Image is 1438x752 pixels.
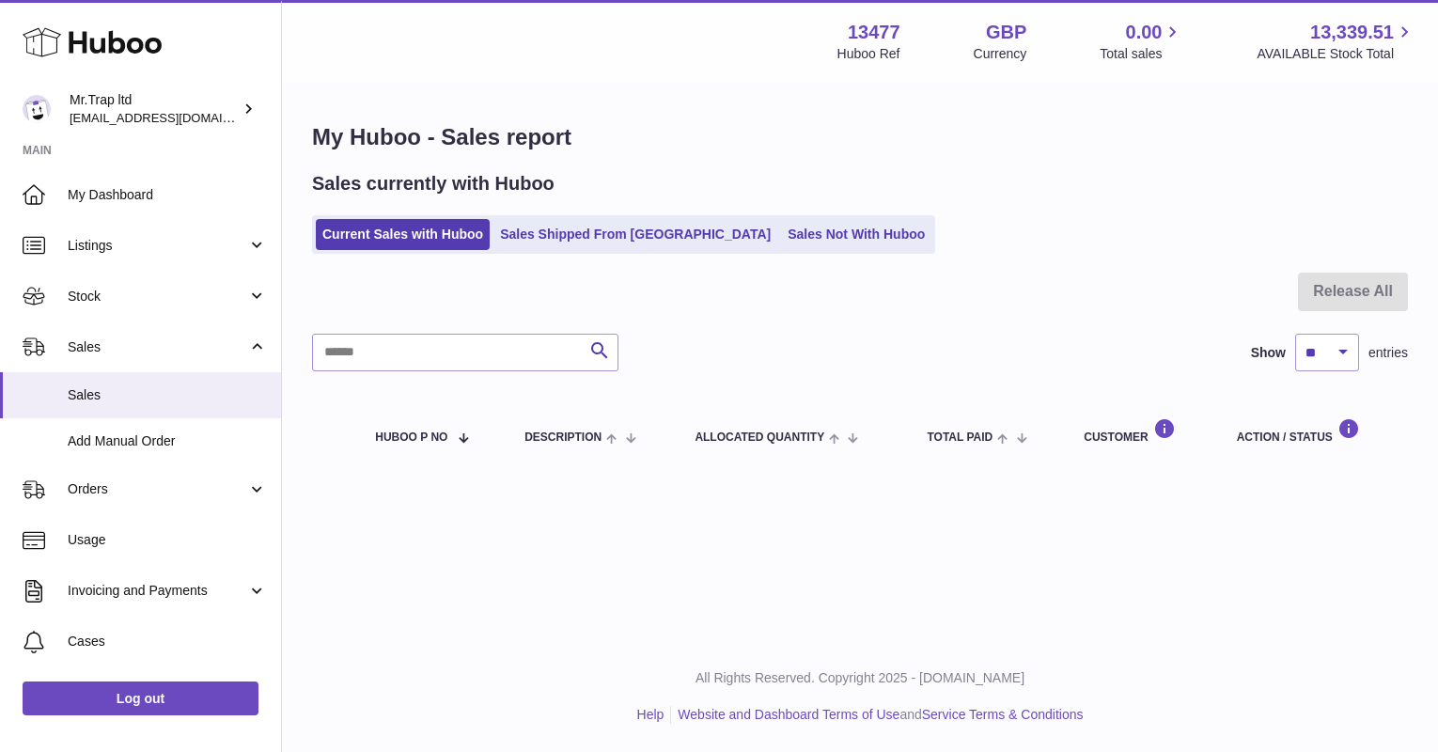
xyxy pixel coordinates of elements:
[974,45,1027,63] div: Currency
[375,431,447,444] span: Huboo P no
[68,237,247,255] span: Listings
[70,91,239,127] div: Mr.Trap ltd
[68,582,247,600] span: Invoicing and Payments
[68,432,267,450] span: Add Manual Order
[68,186,267,204] span: My Dashboard
[297,669,1423,687] p: All Rights Reserved. Copyright 2025 - [DOMAIN_NAME]
[1310,20,1394,45] span: 13,339.51
[637,707,664,722] a: Help
[837,45,900,63] div: Huboo Ref
[316,219,490,250] a: Current Sales with Huboo
[1084,418,1198,444] div: Customer
[23,95,51,123] img: office@grabacz.eu
[312,122,1408,152] h1: My Huboo - Sales report
[68,338,247,356] span: Sales
[1257,20,1415,63] a: 13,339.51 AVAILABLE Stock Total
[678,707,899,722] a: Website and Dashboard Terms of Use
[1368,344,1408,362] span: entries
[1251,344,1286,362] label: Show
[1237,418,1389,444] div: Action / Status
[68,480,247,498] span: Orders
[1100,20,1183,63] a: 0.00 Total sales
[68,633,267,650] span: Cases
[671,706,1083,724] li: and
[524,431,602,444] span: Description
[986,20,1026,45] strong: GBP
[493,219,777,250] a: Sales Shipped From [GEOGRAPHIC_DATA]
[1100,45,1183,63] span: Total sales
[68,288,247,305] span: Stock
[695,431,824,444] span: ALLOCATED Quantity
[23,681,258,715] a: Log out
[312,171,555,196] h2: Sales currently with Huboo
[68,531,267,549] span: Usage
[927,431,993,444] span: Total paid
[922,707,1084,722] a: Service Terms & Conditions
[1126,20,1163,45] span: 0.00
[1257,45,1415,63] span: AVAILABLE Stock Total
[848,20,900,45] strong: 13477
[70,110,276,125] span: [EMAIL_ADDRESS][DOMAIN_NAME]
[781,219,931,250] a: Sales Not With Huboo
[68,386,267,404] span: Sales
